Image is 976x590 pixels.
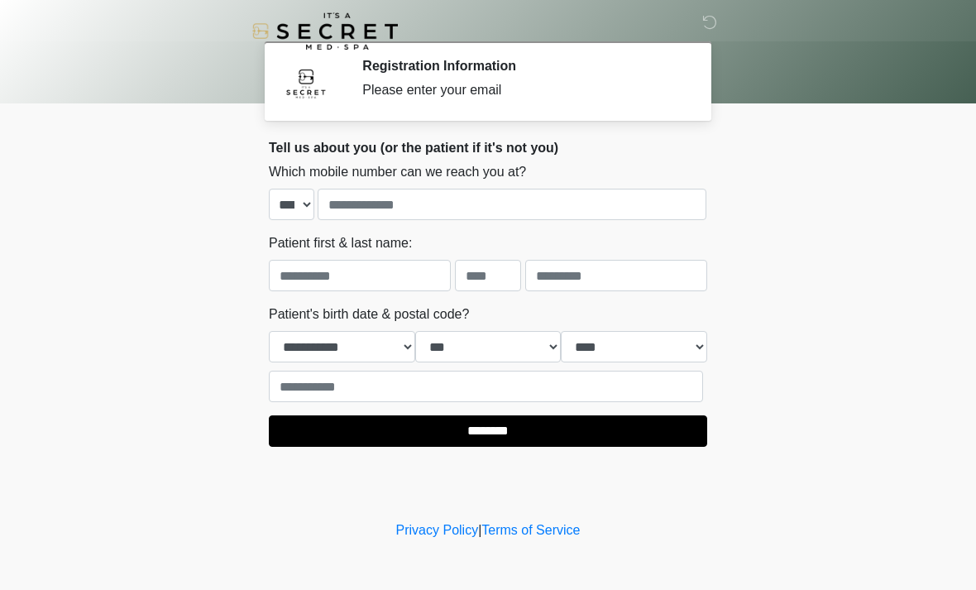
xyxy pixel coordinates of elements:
[252,12,398,50] img: It's A Secret Med Spa Logo
[281,58,331,108] img: Agent Avatar
[362,58,682,74] h2: Registration Information
[269,305,469,324] label: Patient's birth date & postal code?
[269,233,412,253] label: Patient first & last name:
[478,523,481,537] a: |
[481,523,580,537] a: Terms of Service
[269,162,526,182] label: Which mobile number can we reach you at?
[362,80,682,100] div: Please enter your email
[396,523,479,537] a: Privacy Policy
[269,140,707,156] h2: Tell us about you (or the patient if it's not you)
